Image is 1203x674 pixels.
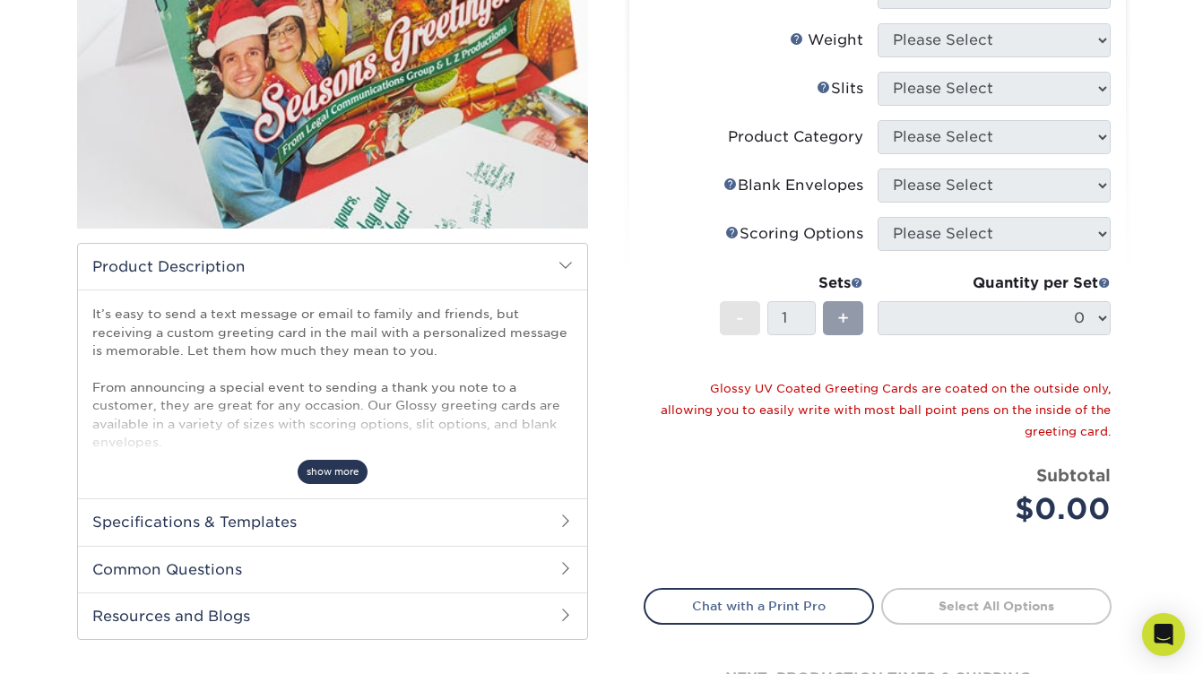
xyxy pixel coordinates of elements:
[881,588,1112,624] a: Select All Options
[878,272,1111,294] div: Quantity per Set
[723,175,863,196] div: Blank Envelopes
[837,305,849,332] span: +
[298,460,368,484] span: show more
[78,498,587,545] h2: Specifications & Templates
[78,592,587,639] h2: Resources and Blogs
[817,78,863,99] div: Slits
[720,272,863,294] div: Sets
[644,588,874,624] a: Chat with a Print Pro
[1036,465,1111,485] strong: Subtotal
[790,30,863,51] div: Weight
[891,488,1111,531] div: $0.00
[725,223,863,245] div: Scoring Options
[736,305,744,332] span: -
[92,305,573,505] p: It’s easy to send a text message or email to family and friends, but receiving a custom greeting ...
[1142,613,1185,656] div: Open Intercom Messenger
[661,382,1111,438] small: Glossy UV Coated Greeting Cards are coated on the outside only, allowing you to easily write with...
[4,619,152,668] iframe: Google Customer Reviews
[78,546,587,592] h2: Common Questions
[728,126,863,148] div: Product Category
[78,244,587,289] h2: Product Description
